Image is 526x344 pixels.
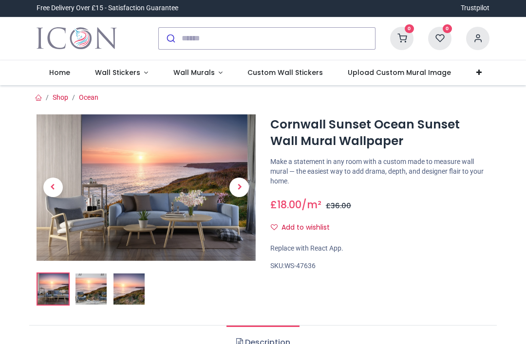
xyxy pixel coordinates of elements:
[37,25,117,52] img: Icon Wall Stickers
[443,24,452,34] sup: 0
[428,34,451,41] a: 0
[37,136,70,239] a: Previous
[247,68,323,77] span: Custom Wall Stickers
[53,93,68,101] a: Shop
[37,114,256,261] img: Cornwall Sunset Ocean Sunset Wall Mural Wallpaper
[79,93,98,101] a: Ocean
[331,201,351,211] span: 36.00
[271,224,278,231] i: Add to wishlist
[82,60,161,86] a: Wall Stickers
[405,24,414,34] sup: 0
[173,68,215,77] span: Wall Murals
[113,273,145,305] img: WS-47636-03
[37,25,117,52] a: Logo of Icon Wall Stickers
[326,201,351,211] span: £
[49,68,70,77] span: Home
[284,262,316,270] span: WS-47636
[348,68,451,77] span: Upload Custom Mural Image
[37,3,178,13] div: Free Delivery Over £15 - Satisfaction Guarantee
[270,261,489,271] div: SKU:
[270,116,489,150] h1: Cornwall Sunset Ocean Sunset Wall Mural Wallpaper
[301,198,321,212] span: /m²
[95,68,140,77] span: Wall Stickers
[223,136,256,239] a: Next
[229,178,249,197] span: Next
[390,34,413,41] a: 0
[270,198,301,212] span: £
[277,198,301,212] span: 18.00
[270,157,489,186] p: Make a statement in any room with a custom made to measure wall mural — the easiest way to add dr...
[159,28,182,49] button: Submit
[75,273,107,305] img: WS-47636-02
[270,219,338,236] button: Add to wishlistAdd to wishlist
[461,3,489,13] a: Trustpilot
[270,244,489,253] div: Replace with React App.
[161,60,235,86] a: Wall Murals
[38,273,69,305] img: Cornwall Sunset Ocean Sunset Wall Mural Wallpaper
[43,178,63,197] span: Previous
